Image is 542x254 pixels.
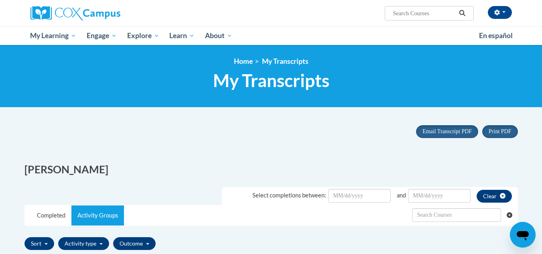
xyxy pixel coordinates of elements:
[71,205,124,226] a: Activity Groups
[113,237,156,250] button: Outcome
[81,26,122,45] a: Engage
[456,8,468,18] button: Search
[24,237,54,250] button: Sort
[58,237,109,250] button: Activity type
[213,70,329,91] span: My Transcripts
[392,8,456,18] input: Search Courses
[164,26,200,45] a: Learn
[328,189,391,203] input: Date Input
[408,189,471,203] input: Date Input
[87,31,117,41] span: Engage
[479,31,513,40] span: En español
[412,208,501,222] input: Search Withdrawn Transcripts
[169,31,195,41] span: Learn
[205,31,232,41] span: About
[122,26,164,45] a: Explore
[488,6,512,19] button: Account Settings
[127,31,159,41] span: Explore
[18,26,524,45] div: Main menu
[30,6,120,20] img: Cox Campus
[30,6,183,20] a: Cox Campus
[234,57,253,65] a: Home
[24,162,265,177] h2: [PERSON_NAME]
[252,192,326,199] span: Select completions between:
[30,31,76,41] span: My Learning
[200,26,238,45] a: About
[477,190,512,203] button: clear
[25,26,82,45] a: My Learning
[474,27,518,44] a: En español
[482,125,518,138] button: Print PDF
[416,125,478,138] button: Email Transcript PDF
[510,222,536,248] iframe: Button to launch messaging window
[397,192,406,199] span: and
[422,128,472,134] span: Email Transcript PDF
[31,205,71,226] a: Completed
[507,205,518,225] button: Clear searching
[262,57,309,65] span: My Transcripts
[489,128,511,134] span: Print PDF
